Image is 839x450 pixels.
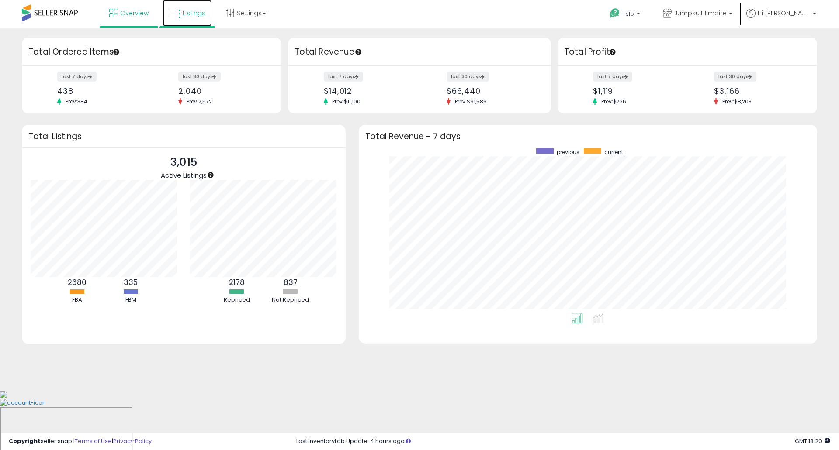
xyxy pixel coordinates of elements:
[328,98,365,105] span: Prev: $11,100
[264,296,317,304] div: Not Repriced
[564,46,811,58] h3: Total Profit
[68,277,87,288] b: 2680
[622,10,634,17] span: Help
[211,296,263,304] div: Repriced
[61,98,92,105] span: Prev: 384
[609,8,620,19] i: Get Help
[714,72,756,82] label: last 30 days
[718,98,756,105] span: Prev: $8,203
[178,72,221,82] label: last 30 days
[112,48,120,56] div: Tooltip anchor
[593,72,632,82] label: last 7 days
[178,86,266,96] div: 2,040
[447,72,489,82] label: last 30 days
[354,48,362,56] div: Tooltip anchor
[57,86,145,96] div: 438
[284,277,298,288] b: 837
[161,171,207,180] span: Active Listings
[365,133,811,140] h3: Total Revenue - 7 days
[51,296,103,304] div: FBA
[324,72,363,82] label: last 7 days
[28,46,275,58] h3: Total Ordered Items
[207,171,215,179] div: Tooltip anchor
[28,133,339,140] h3: Total Listings
[451,98,491,105] span: Prev: $91,586
[124,277,138,288] b: 335
[161,154,207,171] p: 3,015
[182,98,216,105] span: Prev: 2,572
[557,148,579,156] span: previous
[714,86,802,96] div: $3,166
[604,148,623,156] span: current
[120,9,149,17] span: Overview
[674,9,726,17] span: Jumpsuit Empire
[104,296,157,304] div: FBM
[57,72,97,82] label: last 7 days
[609,48,617,56] div: Tooltip anchor
[758,9,810,17] span: Hi [PERSON_NAME]
[593,86,681,96] div: $1,119
[447,86,536,96] div: $66,440
[603,1,649,28] a: Help
[324,86,413,96] div: $14,012
[229,277,245,288] b: 2178
[597,98,631,105] span: Prev: $736
[295,46,544,58] h3: Total Revenue
[183,9,205,17] span: Listings
[746,9,816,28] a: Hi [PERSON_NAME]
